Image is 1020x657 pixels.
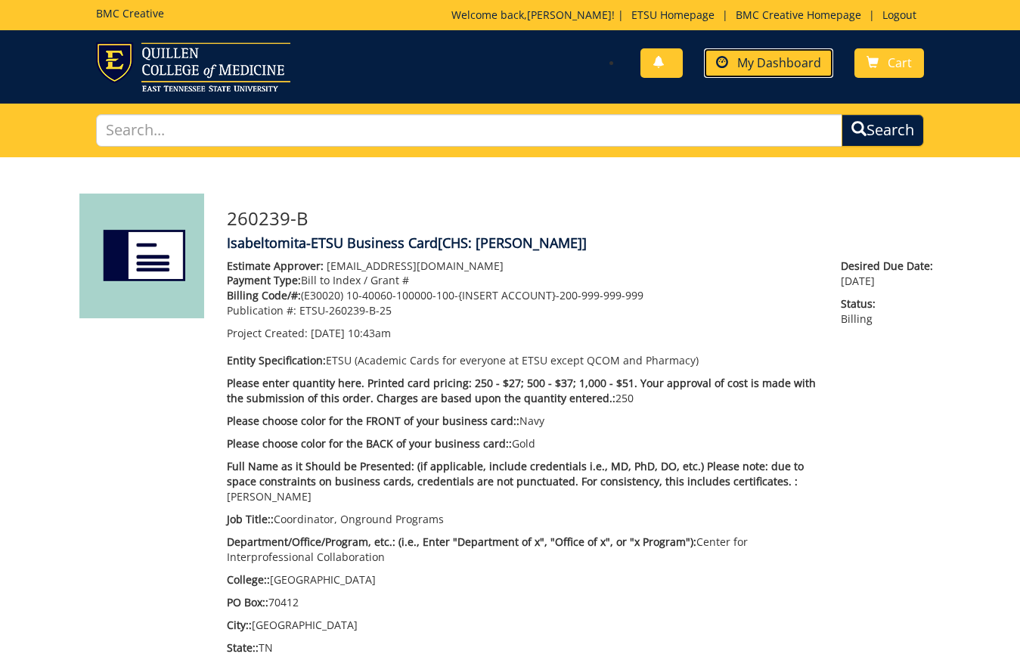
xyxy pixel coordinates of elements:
[227,326,308,340] span: Project Created:
[79,194,204,318] img: Product featured image
[227,436,819,451] p: Gold
[854,48,924,78] a: Cart
[704,48,833,78] a: My Dashboard
[227,259,324,273] span: Estimate Approver:
[227,414,819,429] p: Navy
[227,595,268,609] span: PO Box::
[96,114,842,147] input: Search...
[227,273,301,287] span: Payment Type:
[842,114,924,147] button: Search
[451,8,924,23] p: Welcome back, ! | | |
[96,8,164,19] h5: BMC Creative
[841,296,941,327] p: Billing
[841,259,941,274] span: Desired Due Date:
[227,303,296,318] span: Publication #:
[227,459,819,504] p: [PERSON_NAME]
[227,436,512,451] span: Please choose color for the BACK of your business card::
[227,595,819,610] p: 70412
[227,640,259,655] span: State::
[227,618,819,633] p: [GEOGRAPHIC_DATA]
[841,296,941,311] span: Status:
[311,326,391,340] span: [DATE] 10:43am
[227,535,696,549] span: Department/Office/Program, etc.: (i.e., Enter "Department of x", "Office of x", or "x Program"):
[227,288,301,302] span: Billing Code/#:
[888,54,912,71] span: Cart
[227,259,819,274] p: [EMAIL_ADDRESS][DOMAIN_NAME]
[624,8,722,22] a: ETSU Homepage
[227,288,819,303] p: (E30020) 10-40060-100000-100-{INSERT ACCOUNT}-200-999-999-999
[737,54,821,71] span: My Dashboard
[227,572,819,587] p: [GEOGRAPHIC_DATA]
[227,512,274,526] span: Job Title::
[227,618,252,632] span: City::
[227,572,270,587] span: College::
[527,8,612,22] a: [PERSON_NAME]
[227,209,941,228] h3: 260239-B
[227,414,519,428] span: Please choose color for the FRONT of your business card::
[227,376,819,406] p: 250
[227,512,819,527] p: Coordinator, Onground Programs
[96,42,290,91] img: ETSU logo
[227,353,326,367] span: Entity Specification:
[841,259,941,289] p: [DATE]
[227,535,819,565] p: Center for Interprofessional Collaboration
[728,8,869,22] a: BMC Creative Homepage
[227,376,816,405] span: Please enter quantity here. Printed card pricing: 250 - $27; 500 - $37; 1,000 - $51. Your approva...
[227,273,819,288] p: Bill to Index / Grant #
[227,459,804,488] span: Full Name as it Should be Presented: (if applicable, include credentials i.e., MD, PhD, DO, etc.)...
[227,640,819,655] p: TN
[227,353,819,368] p: ETSU (Academic Cards for everyone at ETSU except QCOM and Pharmacy)
[299,303,392,318] span: ETSU-260239-B-25
[875,8,924,22] a: Logout
[438,234,587,252] span: [CHS: [PERSON_NAME]]
[227,236,941,251] h4: Isabeltomita-ETSU Business Card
